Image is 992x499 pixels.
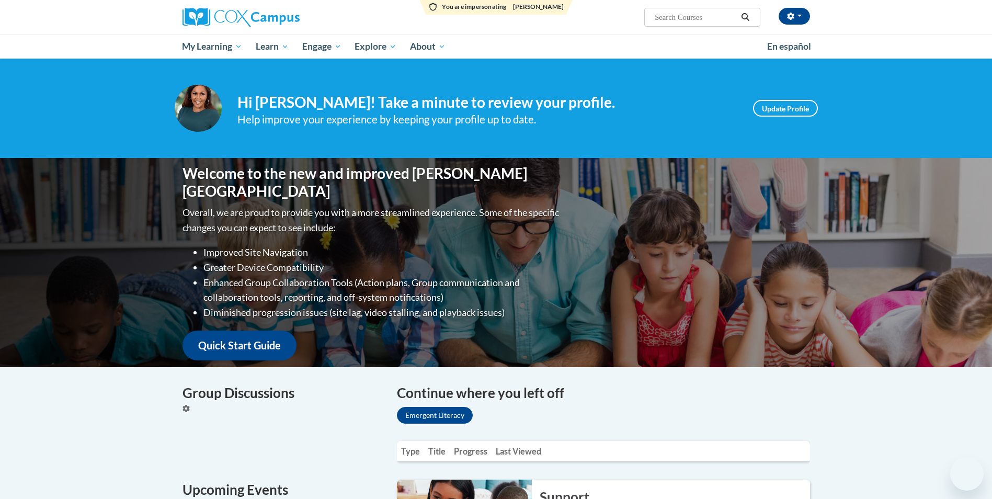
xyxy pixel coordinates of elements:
[492,441,545,461] th: Last Viewed
[183,165,562,200] h1: Welcome to the new and improved [PERSON_NAME][GEOGRAPHIC_DATA]
[183,8,300,27] img: Cox Campus
[424,441,450,461] th: Title
[950,457,984,491] iframe: Button to launch messaging window
[302,40,341,53] span: Engage
[256,40,289,53] span: Learn
[348,35,403,59] a: Explore
[767,41,811,52] span: En español
[450,441,492,461] th: Progress
[654,11,737,24] input: Search Courses
[397,441,424,461] th: Type
[249,35,295,59] a: Learn
[295,35,348,59] a: Engage
[175,85,222,132] img: Profile Image
[203,245,562,260] li: Improved Site Navigation
[176,35,249,59] a: My Learning
[760,36,818,58] a: En español
[183,331,297,360] a: Quick Start Guide
[410,40,446,53] span: About
[737,11,753,24] button: Search
[183,205,562,235] p: Overall, we are proud to provide you with a more streamlined experience. Some of the specific cha...
[203,260,562,275] li: Greater Device Compatibility
[753,100,818,117] a: Update Profile
[183,383,381,403] h4: Group Discussions
[397,383,810,403] h4: Continue where you left off
[403,35,452,59] a: About
[355,40,396,53] span: Explore
[237,94,737,111] h4: Hi [PERSON_NAME]! Take a minute to review your profile.
[183,8,381,27] a: Cox Campus
[397,407,473,424] a: Emergent Literacy
[779,8,810,25] button: Account Settings
[167,35,826,59] div: Main menu
[237,111,737,128] div: Help improve your experience by keeping your profile up to date.
[182,40,242,53] span: My Learning
[203,275,562,305] li: Enhanced Group Collaboration Tools (Action plans, Group communication and collaboration tools, re...
[203,305,562,320] li: Diminished progression issues (site lag, video stalling, and playback issues)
